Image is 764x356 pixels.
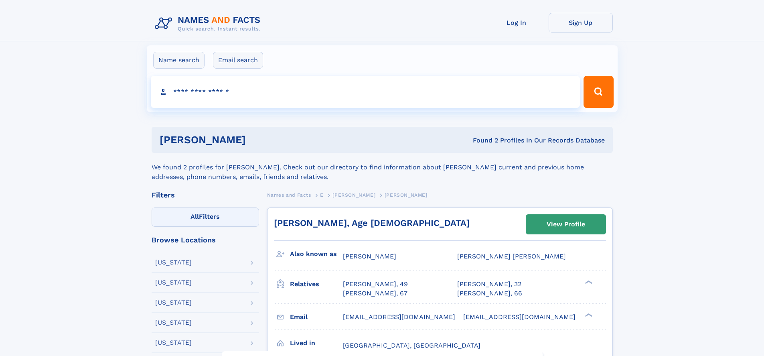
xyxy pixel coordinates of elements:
span: [GEOGRAPHIC_DATA], [GEOGRAPHIC_DATA] [343,342,480,349]
span: E [320,192,324,198]
a: [PERSON_NAME], 32 [457,280,521,289]
span: [PERSON_NAME] [PERSON_NAME] [457,252,566,260]
a: [PERSON_NAME], 67 [343,289,407,298]
h3: Relatives [290,277,343,291]
div: Found 2 Profiles In Our Records Database [359,136,605,145]
a: [PERSON_NAME], 49 [343,280,408,289]
div: [US_STATE] [155,340,192,346]
div: ❯ [583,280,593,285]
h3: Email [290,310,343,324]
span: [PERSON_NAME] [332,192,375,198]
h1: [PERSON_NAME] [160,135,359,145]
a: Sign Up [549,13,613,33]
a: [PERSON_NAME], Age [DEMOGRAPHIC_DATA] [274,218,470,228]
div: [US_STATE] [155,319,192,326]
label: Name search [153,52,205,69]
img: Logo Names and Facts [152,13,267,35]
label: Email search [213,52,263,69]
div: Filters [152,191,259,199]
div: We found 2 profiles for [PERSON_NAME]. Check out our directory to find information about [PERSON_... [152,153,613,182]
span: [EMAIL_ADDRESS][DOMAIN_NAME] [463,313,576,321]
a: [PERSON_NAME] [332,190,375,200]
a: [PERSON_NAME], 66 [457,289,522,298]
div: Browse Locations [152,236,259,244]
a: View Profile [526,215,606,234]
span: [PERSON_NAME] [343,252,396,260]
div: [US_STATE] [155,259,192,266]
div: ❯ [583,312,593,317]
button: Search Button [584,76,613,108]
div: [US_STATE] [155,299,192,306]
label: Filters [152,207,259,227]
input: search input [151,76,580,108]
div: [US_STATE] [155,279,192,286]
a: Names and Facts [267,190,311,200]
a: Log In [484,13,549,33]
div: View Profile [547,215,585,234]
h3: Lived in [290,336,343,350]
span: [PERSON_NAME] [385,192,428,198]
span: [EMAIL_ADDRESS][DOMAIN_NAME] [343,313,455,321]
a: E [320,190,324,200]
h3: Also known as [290,247,343,261]
span: All [190,213,199,220]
